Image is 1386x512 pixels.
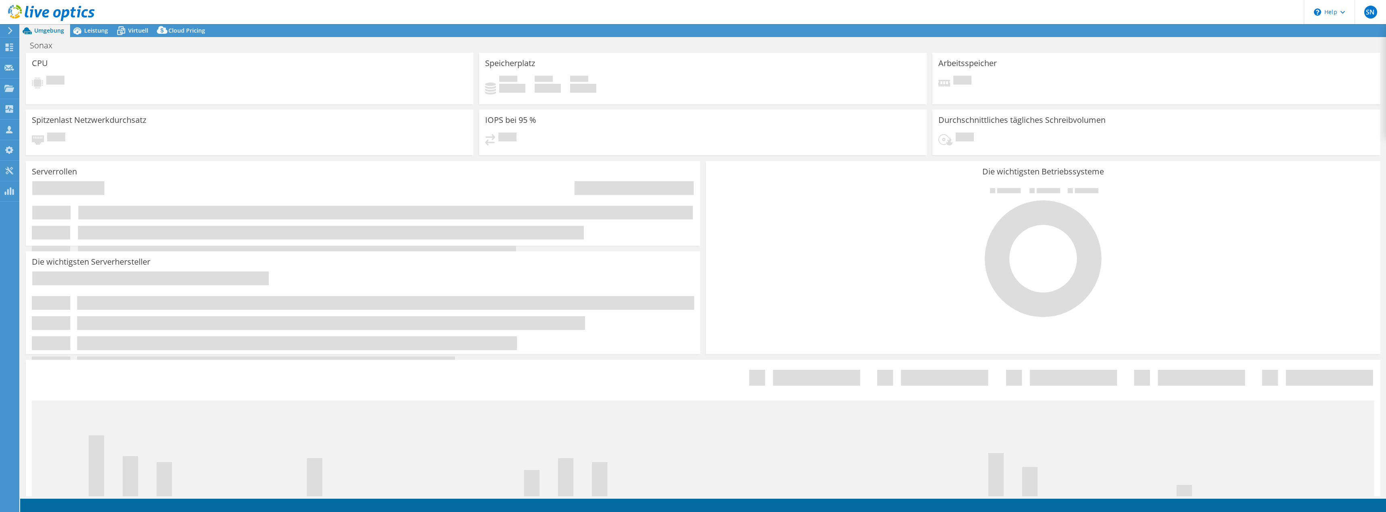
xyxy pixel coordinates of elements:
[168,27,205,34] span: Cloud Pricing
[953,76,971,87] span: Ausstehend
[938,59,997,68] h3: Arbeitsspeicher
[485,116,536,124] h3: IOPS bei 95 %
[956,133,974,143] span: Ausstehend
[1314,8,1321,16] svg: \n
[47,133,65,143] span: Ausstehend
[938,116,1106,124] h3: Durchschnittliches tägliches Schreibvolumen
[570,84,596,93] h4: 0 GiB
[32,59,48,68] h3: CPU
[499,84,525,93] h4: 0 GiB
[34,27,64,34] span: Umgebung
[46,76,64,87] span: Ausstehend
[498,133,517,143] span: Ausstehend
[712,167,1374,176] h3: Die wichtigsten Betriebssysteme
[1364,6,1377,19] span: SN
[32,167,77,176] h3: Serverrollen
[499,76,517,84] span: Belegt
[535,76,553,84] span: Verfügbar
[128,27,148,34] span: Virtuell
[32,257,150,266] h3: Die wichtigsten Serverhersteller
[84,27,108,34] span: Leistung
[26,41,65,50] h1: Sonax
[570,76,588,84] span: Insgesamt
[32,116,146,124] h3: Spitzenlast Netzwerkdurchsatz
[485,59,535,68] h3: Speicherplatz
[535,84,561,93] h4: 0 GiB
